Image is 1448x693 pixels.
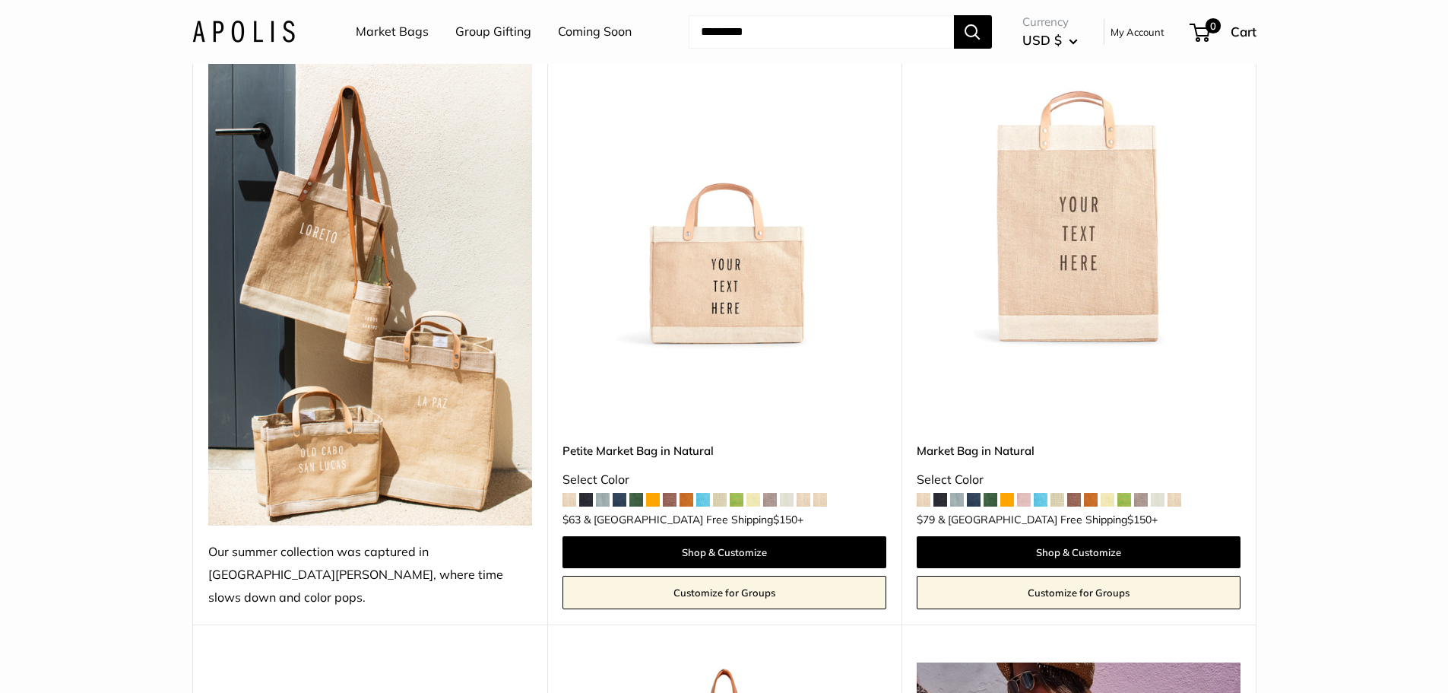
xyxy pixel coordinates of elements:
[954,15,992,49] button: Search
[1191,20,1256,44] a: 0 Cart
[1127,513,1152,526] span: $150
[1111,23,1164,41] a: My Account
[208,27,532,526] img: Our summer collection was captured in Todos Santos, where time slows down and color pops.
[917,513,935,526] span: $79
[558,21,632,43] a: Coming Soon
[1205,18,1220,33] span: 0
[562,27,886,351] a: Petite Market Bag in Naturaldescription_Effortless style that elevates every moment
[192,21,295,43] img: Apolis
[562,469,886,491] div: Select Color
[689,15,954,49] input: Search...
[356,21,429,43] a: Market Bags
[562,576,886,609] a: Customize for Groups
[562,536,886,568] a: Shop & Customize
[584,514,803,525] span: & [GEOGRAPHIC_DATA] Free Shipping +
[917,576,1240,609] a: Customize for Groups
[1022,28,1078,52] button: USD $
[917,536,1240,568] a: Shop & Customize
[562,442,886,459] a: Petite Market Bag in Natural
[773,513,797,526] span: $150
[1231,24,1256,40] span: Cart
[562,513,581,526] span: $63
[1022,32,1062,48] span: USD $
[917,27,1240,351] a: Market Bag in NaturalMarket Bag in Natural
[562,27,886,351] img: Petite Market Bag in Natural
[1022,11,1078,33] span: Currency
[455,21,531,43] a: Group Gifting
[208,541,532,609] div: Our summer collection was captured in [GEOGRAPHIC_DATA][PERSON_NAME], where time slows down and c...
[917,27,1240,351] img: Market Bag in Natural
[917,469,1240,491] div: Select Color
[938,514,1158,525] span: & [GEOGRAPHIC_DATA] Free Shipping +
[917,442,1240,459] a: Market Bag in Natural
